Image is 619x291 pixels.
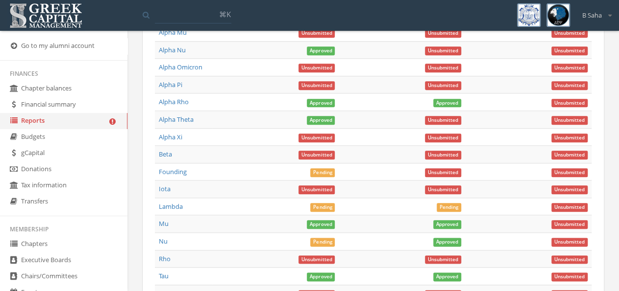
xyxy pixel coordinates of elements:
span: Unsubmitted [298,29,335,38]
span: Unsubmitted [551,151,588,159]
a: Unsubmitted [425,80,461,89]
a: Unsubmitted [298,80,335,89]
a: Unsubmitted [551,237,588,246]
a: Unsubmitted [425,115,461,124]
span: Unsubmitted [551,99,588,108]
span: Unsubmitted [551,46,588,55]
a: Unsubmitted [425,45,461,54]
a: Unsubmitted [425,28,461,37]
a: Unsubmitted [551,28,588,37]
a: Alpha Pi [159,80,182,89]
a: Approved [307,97,335,106]
span: Approved [307,116,335,125]
span: Unsubmitted [551,116,588,125]
div: B Saha [576,3,612,20]
a: Unsubmitted [298,133,335,141]
a: Unsubmitted [551,219,588,228]
a: Unsubmitted [425,63,461,71]
a: Approved [433,271,461,280]
a: Founding [159,167,187,176]
span: Pending [310,238,335,246]
a: Alpha Nu [159,45,186,54]
span: Unsubmitted [298,255,335,264]
span: Approved [307,46,335,55]
span: Unsubmitted [425,185,461,194]
a: Unsubmitted [551,80,588,89]
a: Unsubmitted [298,254,335,263]
span: Approved [433,220,461,229]
a: Iota [159,184,171,193]
span: Unsubmitted [425,151,461,159]
span: Unsubmitted [298,151,335,159]
span: Pending [310,168,335,177]
a: Mu [159,219,169,228]
a: Approved [433,219,461,228]
span: Unsubmitted [425,168,461,177]
a: Nu [159,237,168,246]
a: Unsubmitted [298,28,335,37]
span: ⌘K [219,9,231,19]
a: Tau [159,271,169,280]
a: Approved [433,237,461,246]
a: Pending [310,237,335,246]
a: Approved [307,45,335,54]
span: Unsubmitted [425,255,461,264]
a: Alpha Rho [159,97,189,106]
a: Unsubmitted [551,133,588,141]
a: Unsubmitted [551,167,588,176]
a: Unsubmitted [298,150,335,158]
a: Unsubmitted [425,150,461,158]
span: Unsubmitted [425,116,461,125]
span: Unsubmitted [551,238,588,246]
a: Approved [307,115,335,124]
span: B Saha [582,11,602,20]
a: Unsubmitted [551,202,588,211]
a: Unsubmitted [425,133,461,141]
span: Unsubmitted [551,134,588,142]
a: Unsubmitted [425,167,461,176]
span: Unsubmitted [551,29,588,38]
a: Alpha Xi [159,133,182,141]
span: Approved [433,238,461,246]
span: Unsubmitted [551,81,588,90]
a: Beta [159,150,172,158]
span: Unsubmitted [551,203,588,212]
span: Approved [433,99,461,108]
a: Pending [310,202,335,211]
span: Approved [307,99,335,108]
a: Unsubmitted [551,45,588,54]
a: Unsubmitted [551,115,588,124]
a: Unsubmitted [551,184,588,193]
span: Unsubmitted [425,134,461,142]
a: Unsubmitted [298,184,335,193]
span: Unsubmitted [298,185,335,194]
a: Unsubmitted [425,184,461,193]
span: Unsubmitted [551,255,588,264]
a: Unsubmitted [551,63,588,71]
span: Unsubmitted [425,81,461,90]
a: Approved [433,97,461,106]
span: Pending [437,203,461,212]
a: Unsubmitted [425,254,461,263]
span: Unsubmitted [298,81,335,90]
span: Unsubmitted [551,64,588,72]
a: Unsubmitted [551,254,588,263]
a: Rho [159,254,171,263]
a: Unsubmitted [551,97,588,106]
span: Unsubmitted [425,46,461,55]
span: Unsubmitted [425,64,461,72]
a: Pending [437,202,461,211]
a: Unsubmitted [551,271,588,280]
span: Unsubmitted [298,134,335,142]
a: Unsubmitted [298,63,335,71]
span: Pending [310,203,335,212]
span: Unsubmitted [551,185,588,194]
a: Alpha Omicron [159,63,202,71]
span: Unsubmitted [298,64,335,72]
span: Unsubmitted [551,220,588,229]
span: Unsubmitted [551,168,588,177]
span: Unsubmitted [425,29,461,38]
a: Lambda [159,202,183,211]
a: Unsubmitted [551,150,588,158]
span: Approved [307,220,335,229]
